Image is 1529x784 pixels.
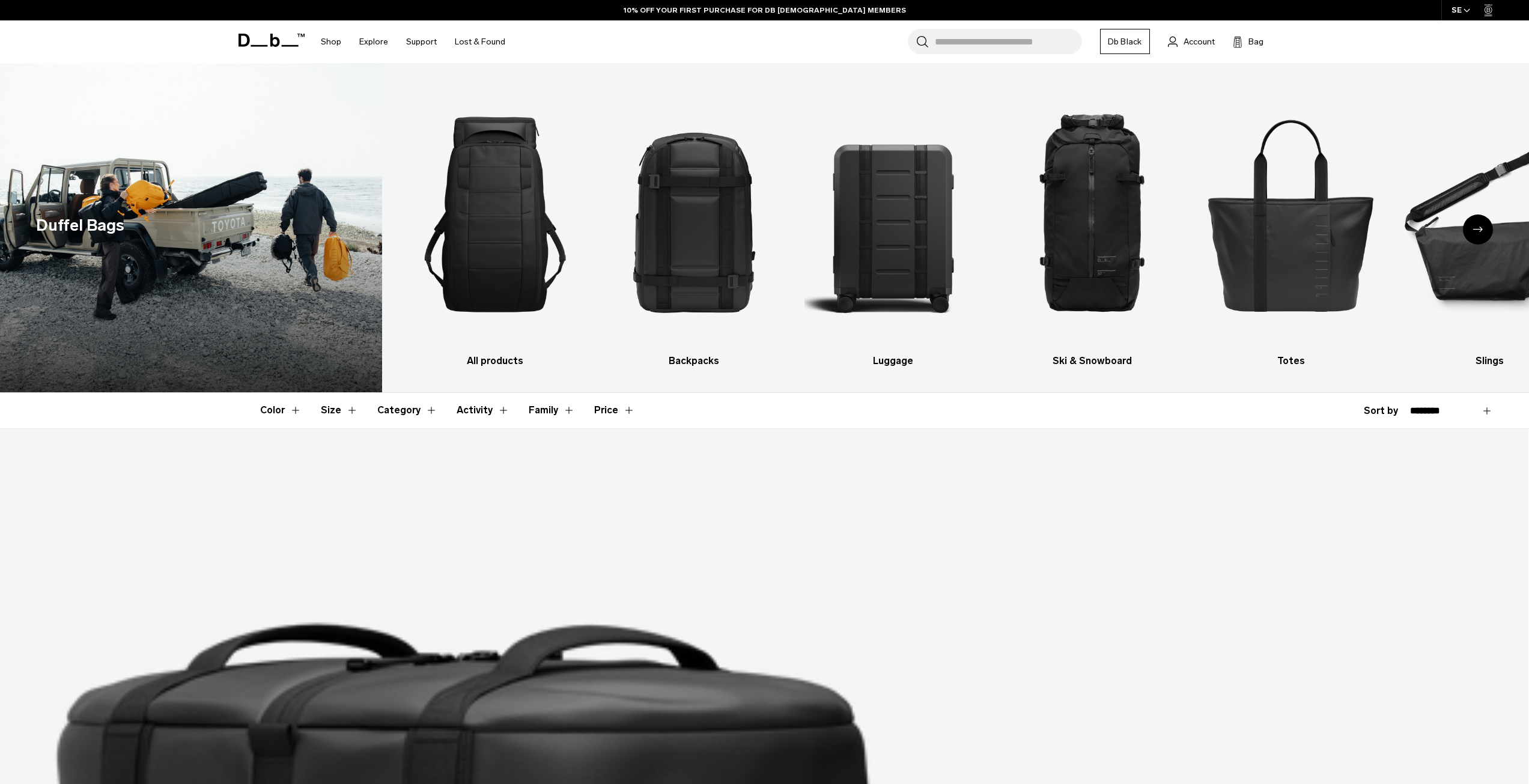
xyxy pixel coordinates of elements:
img: Db [605,81,783,348]
button: Toggle Price [594,393,635,428]
a: Db Ski & Snowboard [1003,81,1181,368]
button: Toggle Filter [377,393,437,428]
h3: Luggage [804,354,982,368]
h1: Duffel Bags [36,213,124,238]
li: 2 / 10 [605,81,783,368]
img: Db [1003,81,1181,348]
button: Bag [1233,34,1263,49]
span: Account [1184,35,1215,48]
a: Db Totes [1202,81,1380,368]
a: Db Backpacks [605,81,783,368]
li: 1 / 10 [406,81,584,368]
span: Bag [1248,35,1263,48]
a: Account [1168,34,1215,49]
a: Explore [359,20,388,63]
a: 10% OFF YOUR FIRST PURCHASE FOR DB [DEMOGRAPHIC_DATA] MEMBERS [624,5,906,16]
a: Support [406,20,437,63]
img: Db [406,81,584,348]
button: Toggle Filter [529,393,575,428]
img: Db [804,81,982,348]
a: Db Luggage [804,81,982,368]
a: Lost & Found [455,20,505,63]
div: Next slide [1463,214,1493,245]
button: Toggle Filter [260,393,302,428]
img: Db [1202,81,1380,348]
li: 5 / 10 [1202,81,1380,368]
h3: Totes [1202,354,1380,368]
button: Toggle Filter [457,393,509,428]
button: Toggle Filter [321,393,358,428]
li: 4 / 10 [1003,81,1181,368]
li: 3 / 10 [804,81,982,368]
h3: All products [406,354,584,368]
h3: Ski & Snowboard [1003,354,1181,368]
h3: Backpacks [605,354,783,368]
a: Db All products [406,81,584,368]
a: Shop [321,20,341,63]
a: Db Black [1100,29,1150,54]
nav: Main Navigation [312,20,514,63]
